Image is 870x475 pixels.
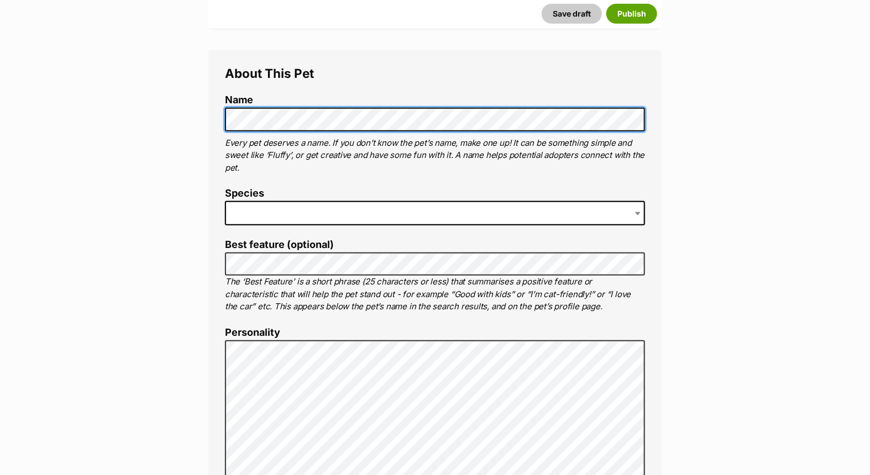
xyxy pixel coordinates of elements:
[225,239,645,251] label: Best feature (optional)
[225,66,314,81] span: About This Pet
[225,276,645,313] p: The ‘Best Feature’ is a short phrase (25 characters or less) that summarises a positive feature o...
[225,327,645,339] label: Personality
[542,4,602,24] button: Save draft
[225,94,645,106] label: Name
[225,137,645,175] p: Every pet deserves a name. If you don’t know the pet’s name, make one up! It can be something sim...
[606,4,657,24] button: Publish
[225,188,645,199] label: Species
